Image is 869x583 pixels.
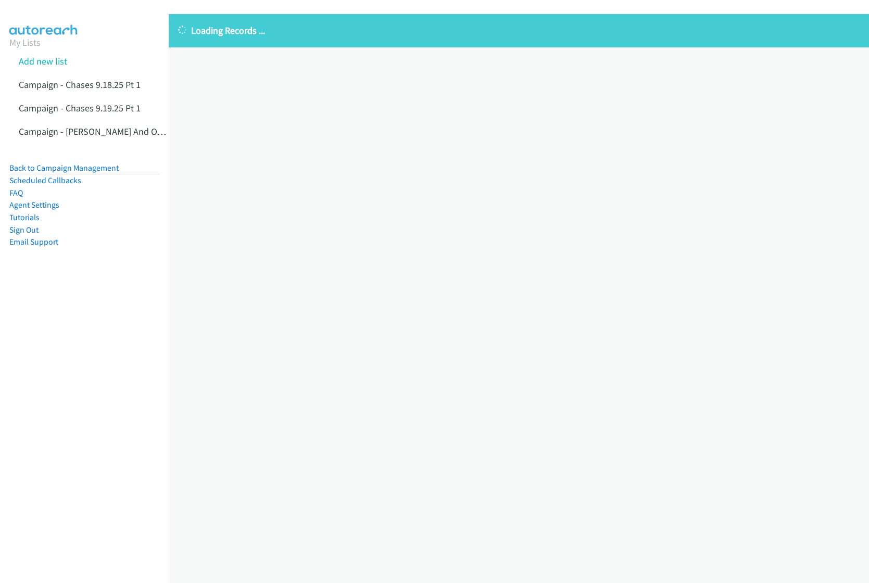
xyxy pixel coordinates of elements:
a: Sign Out [9,225,39,235]
a: Agent Settings [9,200,59,210]
a: Add new list [19,55,67,67]
p: Loading Records ... [178,23,860,37]
a: Scheduled Callbacks [9,175,81,185]
a: Back to Campaign Management [9,163,119,173]
a: Campaign - Chases 9.19.25 Pt 1 [19,102,141,114]
a: My Lists [9,36,41,48]
a: Email Support [9,237,58,247]
a: Campaign - Chases 9.18.25 Pt 1 [19,79,141,91]
a: Tutorials [9,212,40,222]
a: FAQ [9,188,23,198]
a: Campaign - [PERSON_NAME] And Ongoings [DATE] [19,125,216,137]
